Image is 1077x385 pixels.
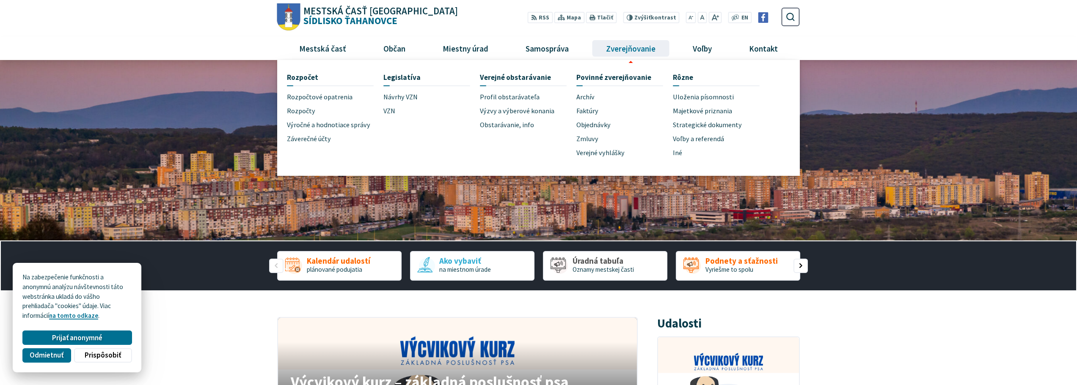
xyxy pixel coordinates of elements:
span: Občan [380,37,408,60]
a: VZN [383,104,480,118]
a: Rozpočet [287,70,374,85]
span: Prijať anonymné [52,333,102,342]
a: Logo Sídlisko Ťahanovce, prejsť na domovskú stránku. [277,3,458,31]
a: Povinné zverejňovanie [576,70,663,85]
a: Archív [576,90,673,104]
a: Samospráva [510,37,584,60]
button: Tlačiť [586,12,617,23]
span: Voľby a referendá [673,132,724,146]
span: Uloženia písomnosti [673,90,734,104]
span: Podnety a sťažnosti [705,257,778,265]
span: plánované podujatia [307,265,362,273]
a: Verejné obstarávanie [480,70,567,85]
a: Občan [368,37,421,60]
a: Zmluvy [576,132,673,146]
span: Rozpočty [287,104,315,118]
div: Predošlý slajd [269,259,284,273]
span: Ako vybaviť [439,257,491,265]
span: Rozpočet [287,70,318,85]
div: 3 / 5 [543,251,667,281]
a: RSS [528,12,553,23]
a: Verejné vyhlášky [576,146,673,160]
span: Prispôsobiť [85,351,121,360]
div: Nasledujúci slajd [793,259,808,273]
span: Mapa [567,14,581,22]
span: Povinné zverejňovanie [576,70,651,85]
span: EN [741,14,748,22]
span: Rôzne [673,70,693,85]
a: Kontakt [734,37,793,60]
a: Profil obstarávateľa [480,90,576,104]
a: EN [739,14,751,22]
div: 2 / 5 [410,251,534,281]
button: Zmenšiť veľkosť písma [686,12,696,23]
a: Rozpočtové opatrenia [287,90,383,104]
span: Faktúry [576,104,598,118]
span: Rozpočtové opatrenia [287,90,353,104]
a: Výzvy a výberové konania [480,104,576,118]
span: Zmluvy [576,132,598,146]
span: Mestská časť [GEOGRAPHIC_DATA] [303,6,458,16]
a: Záverečné účty [287,132,383,146]
a: Strategické dokumenty [673,118,769,132]
a: Mapa [554,12,584,23]
a: Kalendár udalostí plánované podujatia [277,251,402,281]
p: Na zabezpečenie funkčnosti a anonymnú analýzu návštevnosti táto webstránka ukladá do vášho prehli... [22,273,132,321]
img: Prejsť na Facebook stránku [758,12,768,23]
div: 4 / 5 [676,251,800,281]
div: 1 / 5 [277,251,402,281]
a: Faktúry [576,104,673,118]
span: Archív [576,90,595,104]
span: Výročné a hodnotiace správy [287,118,370,132]
a: Návrhy VZN [383,90,480,104]
a: Voľby [678,37,727,60]
span: kontrast [634,14,676,21]
button: Zvýšiťkontrast [623,12,679,23]
span: Oznamy mestskej časti [573,265,634,273]
a: Výročné a hodnotiace správy [287,118,383,132]
a: Mestská časť [284,37,361,60]
span: Odmietnuť [30,351,63,360]
img: Prejsť na domovskú stránku [277,3,300,31]
span: Majetkové priznania [673,104,732,118]
span: Objednávky [576,118,611,132]
span: Verejné obstarávanie [480,70,551,85]
span: Výzvy a výberové konania [480,104,554,118]
a: Rôzne [673,70,760,85]
span: RSS [539,14,549,22]
span: na miestnom úrade [439,265,491,273]
a: Rozpočty [287,104,383,118]
span: Samospráva [522,37,572,60]
span: Profil obstarávateľa [480,90,540,104]
span: Tlačiť [597,14,613,21]
span: Verejné vyhlášky [576,146,625,160]
span: Vyriešme to spolu [705,265,753,273]
a: Majetkové priznania [673,104,769,118]
span: Kontakt [746,37,781,60]
button: Nastaviť pôvodnú veľkosť písma [697,12,707,23]
span: Miestny úrad [439,37,491,60]
a: Obstarávanie, info [480,118,576,132]
button: Prispôsobiť [74,348,132,363]
span: VZN [383,104,395,118]
span: Iné [673,146,682,160]
span: Úradná tabuľa [573,257,634,265]
span: Legislatíva [383,70,421,85]
a: Podnety a sťažnosti Vyriešme to spolu [676,251,800,281]
button: Prijať anonymné [22,330,132,345]
a: Legislatíva [383,70,470,85]
span: Návrhy VZN [383,90,418,104]
span: Záverečné účty [287,132,331,146]
span: Strategické dokumenty [673,118,742,132]
span: Mestská časť [296,37,349,60]
span: Zvýšiť [634,14,651,21]
h3: Udalosti [657,317,702,330]
a: Iné [673,146,769,160]
a: Voľby a referendá [673,132,769,146]
span: Obstarávanie, info [480,118,534,132]
span: Kalendár udalostí [307,257,370,265]
a: na tomto odkaze [49,311,98,319]
span: Zverejňovanie [603,37,658,60]
a: Uloženia písomnosti [673,90,769,104]
span: Voľby [690,37,715,60]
